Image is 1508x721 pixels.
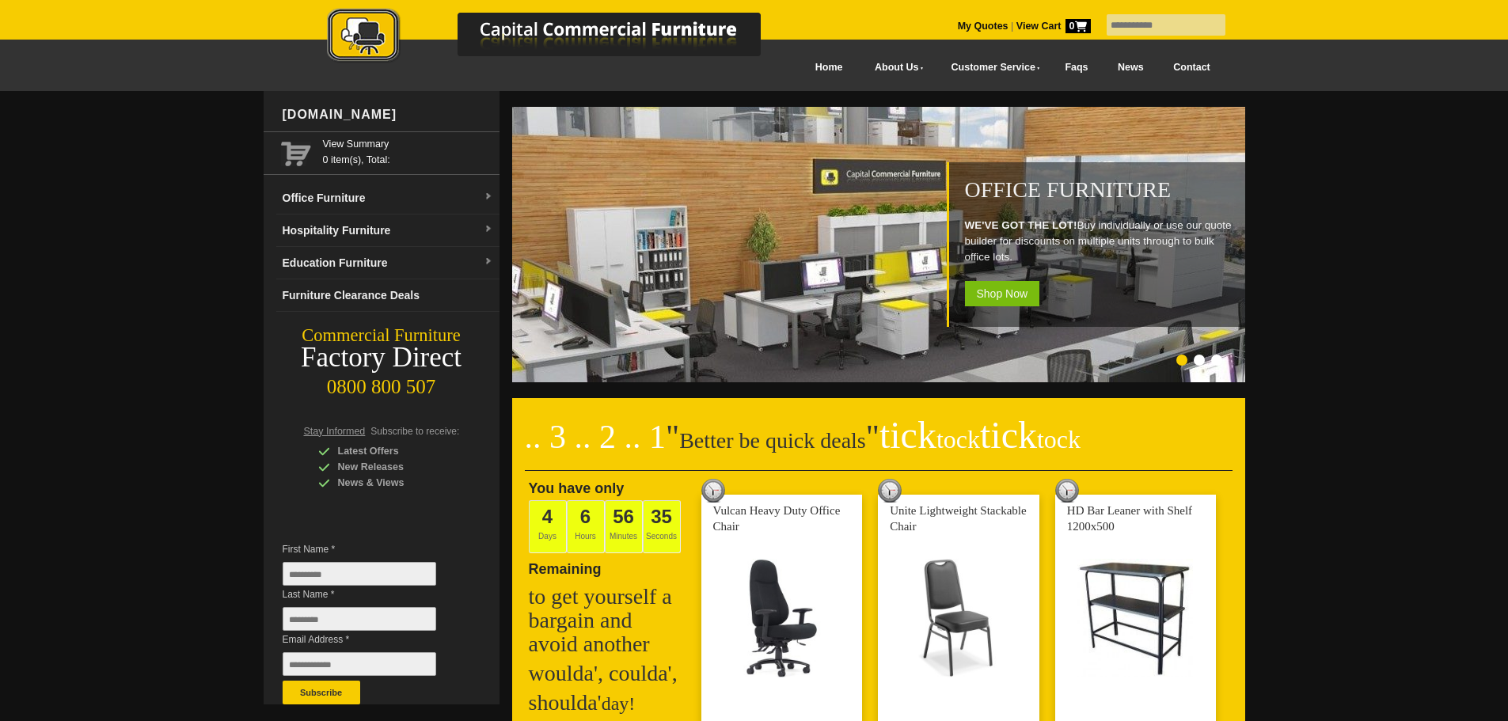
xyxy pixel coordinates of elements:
h1: Office Furniture [965,178,1237,202]
div: News & Views [318,475,469,491]
a: Capital Commercial Furniture Logo [283,8,838,70]
a: My Quotes [958,21,1008,32]
span: 0 [1065,19,1091,33]
img: dropdown [484,257,493,267]
span: Subscribe to receive: [370,426,459,437]
a: Office Furniture WE'VE GOT THE LOT!Buy individually or use our quote builder for discounts on mul... [512,374,1248,385]
span: 6 [580,506,591,527]
img: dropdown [484,192,493,202]
span: " [666,419,679,455]
span: Hours [567,500,605,553]
span: First Name * [283,541,460,557]
span: 0 item(s), Total: [323,136,493,165]
a: Office Furnituredropdown [276,182,500,214]
span: Email Address * [283,632,460,647]
a: Hospitality Furnituredropdown [276,214,500,247]
div: New Releases [318,459,469,475]
li: Page dot 2 [1194,355,1205,366]
div: Latest Offers [318,443,469,459]
span: 35 [651,506,672,527]
input: Last Name * [283,607,436,631]
li: Page dot 3 [1211,355,1222,366]
h2: woulda', coulda', [529,662,687,685]
a: Education Furnituredropdown [276,247,500,279]
img: tick tock deal clock [878,479,902,503]
span: tick tick [879,414,1081,456]
a: Contact [1158,50,1225,85]
img: Capital Commercial Furniture Logo [283,8,838,66]
img: tick tock deal clock [701,479,725,503]
input: Email Address * [283,652,436,676]
div: [DOMAIN_NAME] [276,91,500,139]
span: .. 3 .. 2 .. 1 [525,419,667,455]
img: Office Furniture [512,107,1248,382]
span: 4 [542,506,553,527]
img: tick tock deal clock [1055,479,1079,503]
span: day! [602,693,636,714]
h2: Better be quick deals [525,423,1233,471]
a: View Cart0 [1013,21,1090,32]
a: Customer Service [933,50,1050,85]
span: Last Name * [283,586,460,602]
span: Shop Now [965,281,1040,306]
h2: to get yourself a bargain and avoid another [529,585,687,656]
span: Days [529,500,567,553]
div: 0800 800 507 [264,368,500,398]
span: tock [936,425,980,453]
h2: shoulda' [529,691,687,715]
span: 56 [613,506,634,527]
a: News [1103,50,1158,85]
span: tock [1037,425,1081,453]
p: Buy individually or use our quote builder for discounts on multiple units through to bulk office ... [965,218,1237,265]
div: Factory Direct [264,347,500,369]
span: " [866,419,1081,455]
div: Commercial Furniture [264,324,500,347]
strong: View Cart [1016,21,1091,32]
span: Seconds [643,500,681,553]
li: Page dot 1 [1176,355,1187,366]
span: Remaining [529,555,602,577]
a: About Us [857,50,933,85]
span: Minutes [605,500,643,553]
span: You have only [529,480,625,496]
a: Faqs [1050,50,1103,85]
button: Subscribe [283,681,360,704]
strong: WE'VE GOT THE LOT! [965,219,1077,231]
input: First Name * [283,562,436,586]
a: View Summary [323,136,493,152]
img: dropdown [484,225,493,234]
a: Furniture Clearance Deals [276,279,500,312]
span: Stay Informed [304,426,366,437]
